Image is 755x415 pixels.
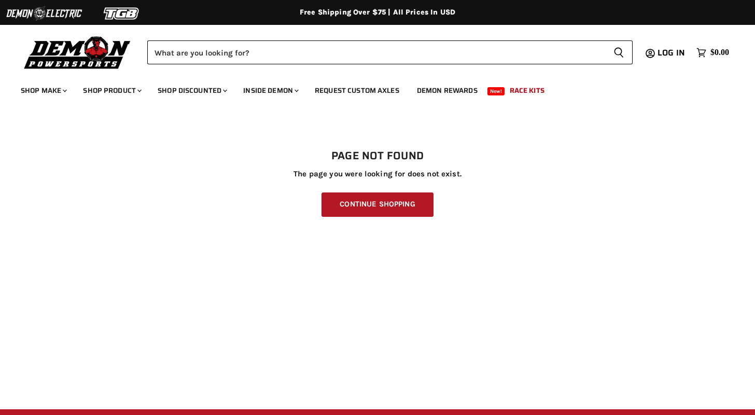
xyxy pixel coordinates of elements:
[653,48,691,58] a: Log in
[710,48,729,58] span: $0.00
[321,192,433,217] a: Continue Shopping
[147,40,605,64] input: Search
[658,46,685,59] span: Log in
[605,40,633,64] button: Search
[13,76,726,101] ul: Main menu
[75,80,148,101] a: Shop Product
[21,34,134,71] img: Demon Powersports
[21,170,734,178] p: The page you were looking for does not exist.
[150,80,233,101] a: Shop Discounted
[147,40,633,64] form: Product
[5,4,83,23] img: Demon Electric Logo 2
[21,150,734,162] h1: Page not found
[235,80,305,101] a: Inside Demon
[83,4,161,23] img: TGB Logo 2
[307,80,407,101] a: Request Custom Axles
[502,80,552,101] a: Race Kits
[487,87,505,95] span: New!
[691,45,734,60] a: $0.00
[13,80,73,101] a: Shop Make
[409,80,485,101] a: Demon Rewards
